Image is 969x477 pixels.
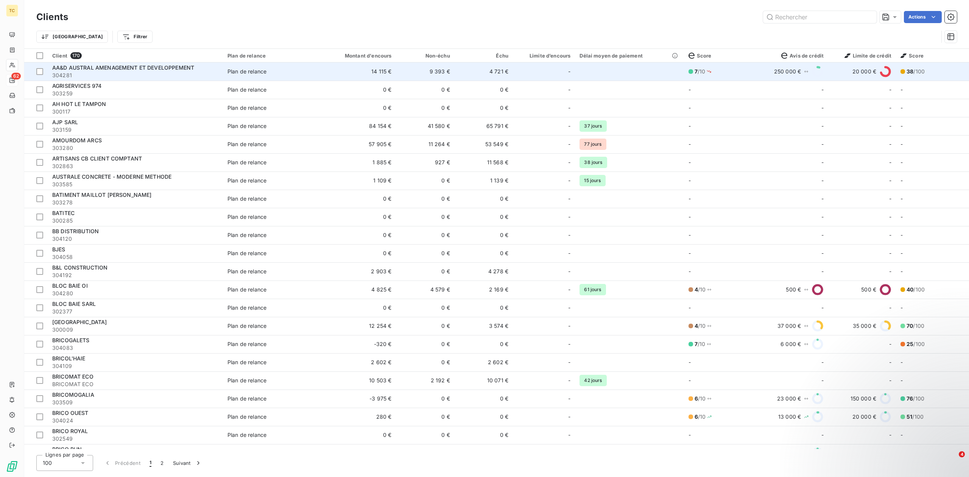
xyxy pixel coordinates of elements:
span: - [900,159,903,165]
span: BRICO RUN [52,446,82,452]
span: - [889,177,891,184]
span: - [568,122,570,130]
td: 1 139 € [455,171,513,190]
span: - [889,86,891,94]
td: - [757,262,828,281]
button: [GEOGRAPHIC_DATA] [36,31,108,43]
td: 2 602 € [318,353,396,371]
td: 0 € [396,99,454,117]
span: - [900,123,903,129]
div: Plan de relance [227,322,266,330]
span: / 10 [695,322,706,330]
span: - [568,104,570,112]
td: 0 € [318,99,396,117]
td: - [684,371,757,390]
div: Délai moyen de paiement [580,53,679,59]
div: Plan de relance [227,286,266,293]
span: - [900,359,903,365]
span: 42 jours [580,375,606,386]
td: 0 € [455,299,513,317]
span: 150 000 € [851,395,876,402]
td: 11 568 € [455,153,513,171]
td: 3 574 € [455,317,513,335]
iframe: Intercom notifications message [818,404,969,457]
span: 4 [959,451,965,457]
span: BATIMENT MAILLOT [PERSON_NAME] [52,192,152,198]
td: 0 € [455,226,513,244]
span: 304280 [52,290,218,297]
td: - [684,171,757,190]
span: 25 [907,341,913,347]
span: - [900,214,903,220]
span: 38 [907,68,913,75]
span: BRICOMAT ECO [52,373,93,380]
td: 0 € [396,244,454,262]
span: AJP SARL [52,119,78,125]
span: BATITEC [52,210,75,216]
span: / 10 [695,395,706,402]
div: Plan de relance [227,359,266,366]
td: 9 393 € [396,62,454,81]
button: Précédent [99,455,145,471]
span: BRICOGALETS [52,337,90,343]
td: 2 192 € [396,371,454,390]
td: 0 € [318,244,396,262]
span: 302549 [52,435,218,443]
div: Plan de relance [227,431,266,439]
span: 38 jours [580,157,607,168]
span: - [889,304,891,312]
td: 0 € [455,426,513,444]
td: - [684,208,757,226]
span: 300285 [52,217,218,224]
span: 304281 [52,72,218,79]
span: 303280 [52,144,218,152]
td: - [684,353,757,371]
span: - [568,140,570,148]
div: Plan de relance [227,377,266,384]
td: - [757,208,828,226]
div: Plan de relance [227,249,266,257]
div: Plan de relance [227,86,266,94]
span: - [889,340,891,348]
span: B&L CONSTRUCTION [52,264,107,271]
span: - [568,159,570,166]
span: 7 [695,341,698,347]
span: [GEOGRAPHIC_DATA] [52,319,107,325]
span: /100 [907,395,924,402]
span: / 10 [695,413,706,421]
span: Avis de crédit [781,53,824,59]
div: Échu [459,53,508,59]
td: 2 602 € [455,353,513,371]
span: - [889,140,891,148]
td: - [757,190,828,208]
td: 14 115 € [318,62,396,81]
td: 2 169 € [455,281,513,299]
span: 76 [907,395,913,402]
span: - [900,141,903,147]
td: 0 € [396,299,454,317]
span: - [900,195,903,202]
span: ARTISANS CB CLIENT COMPTANT [52,155,142,162]
div: Plan de relance [227,268,266,275]
span: - [568,231,570,239]
span: 304109 [52,362,218,370]
span: 77 jours [580,139,606,150]
div: Plan de relance [227,122,266,130]
button: 2 [156,455,168,471]
span: 4 [695,323,698,329]
td: - [757,135,828,153]
span: 13 000 € [778,413,801,421]
span: 302377 [52,308,218,315]
td: 0 € [455,390,513,408]
span: /100 [907,322,924,330]
span: - [900,104,903,111]
span: 304192 [52,271,218,279]
td: -3 975 € [318,390,396,408]
span: 170 [70,52,82,59]
span: 304120 [52,235,218,243]
span: - [889,104,891,112]
div: Plan de relance [227,195,266,203]
span: 70 [907,323,913,329]
td: 0 € [455,244,513,262]
td: - [757,153,828,171]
